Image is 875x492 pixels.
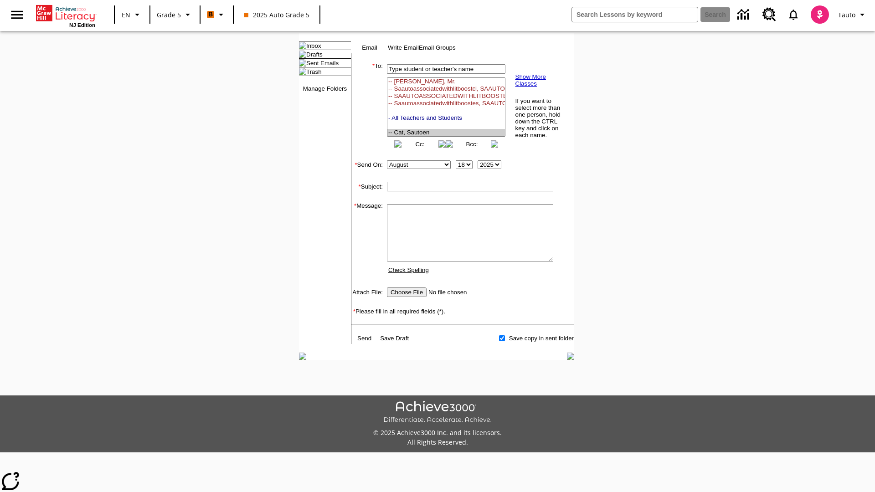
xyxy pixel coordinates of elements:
[438,140,446,148] img: button_right.png
[388,266,429,273] a: Check Spelling
[387,100,505,107] option: -- Saautoassociatedwithlitboostes, SAAUTOASSOCIATEDWITHLITBOOSTES
[466,141,478,148] a: Bcc:
[306,68,322,75] a: Trash
[387,114,505,122] option: - All Teachers and Students
[203,6,230,23] button: Boost Class color is orange. Change class color
[515,97,566,139] td: If you want to select more than one person, hold down the CTRL key and click on each name.
[4,1,31,28] button: Open side menu
[351,308,574,315] td: Please fill in all required fields (*).
[380,335,409,342] a: Save Draft
[351,286,383,299] td: Attach File:
[491,140,498,148] img: button_right.png
[118,6,147,23] button: Language: EN, Select a language
[388,44,419,51] a: Write Email
[811,5,829,24] img: avatar image
[732,2,757,27] a: Data Center
[394,140,401,148] img: button_left.png
[362,44,377,51] a: Email
[299,68,306,75] img: folder_icon.gif
[351,277,360,286] img: spacer.gif
[387,78,505,85] option: -- [PERSON_NAME], Mr.
[351,62,383,149] td: To:
[387,92,505,100] option: -- SAAUTOASSOCIATEDWITHLITBOOSTEN, SAAUTOASSOCIATEDWITHLITBOOSTEN
[387,129,505,136] option: -- Cat, Sautoen
[838,10,855,20] span: Tauto
[122,10,130,20] span: EN
[244,10,309,20] span: 2025 Auto Grade 5
[351,193,360,202] img: spacer.gif
[153,6,197,23] button: Grade: Grade 5, Select a grade
[299,51,306,58] img: folder_icon.gif
[415,141,424,148] a: Cc:
[351,344,574,344] img: black_spacer.gif
[357,335,371,342] a: Send
[306,42,321,49] a: Inbox
[36,3,95,28] div: Home
[383,401,492,424] img: Achieve3000 Differentiate Accelerate Achieve
[351,180,383,193] td: Subject:
[351,337,353,339] img: spacer.gif
[303,85,347,92] a: Manage Folders
[351,315,360,324] img: spacer.gif
[757,2,782,27] a: Resource Center, Will open in new tab
[506,333,574,343] td: Save copy in sent folder
[834,6,871,23] button: Profile/Settings
[208,9,213,20] span: B
[299,42,306,49] img: folder_icon.gif
[782,3,805,26] a: Notifications
[351,202,383,277] td: Message:
[351,171,360,180] img: spacer.gif
[351,149,360,159] img: spacer.gif
[351,299,360,308] img: spacer.gif
[446,140,453,148] img: button_left.png
[157,10,181,20] span: Grade 5
[351,159,383,171] td: Send On:
[419,44,456,51] a: Email Groups
[387,85,505,92] option: -- Saautoassociatedwithlitboostcl, SAAUTOASSOCIATEDWITHLITBOOSTCLASSES
[383,104,385,108] img: spacer.gif
[306,60,339,67] a: Sent Emails
[515,73,546,87] a: Show More Classes
[69,22,95,28] span: NJ Edition
[351,324,358,331] img: spacer.gif
[567,353,574,360] img: table_footer_right.gif
[299,353,306,360] img: table_footer_left.gif
[572,7,698,22] input: search field
[805,3,834,26] button: Select a new avatar
[306,51,323,58] a: Drafts
[299,59,306,67] img: folder_icon.gif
